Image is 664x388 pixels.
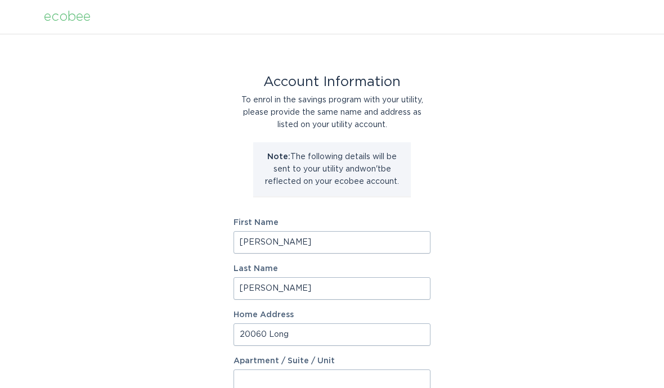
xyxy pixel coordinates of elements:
[234,219,430,227] label: First Name
[262,151,402,188] p: The following details will be sent to your utility and won't be reflected on your ecobee account.
[267,153,290,161] strong: Note:
[234,357,430,365] label: Apartment / Suite / Unit
[234,76,430,88] div: Account Information
[234,265,430,273] label: Last Name
[44,11,91,23] div: ecobee
[234,311,430,319] label: Home Address
[234,94,430,131] div: To enrol in the savings program with your utility, please provide the same name and address as li...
